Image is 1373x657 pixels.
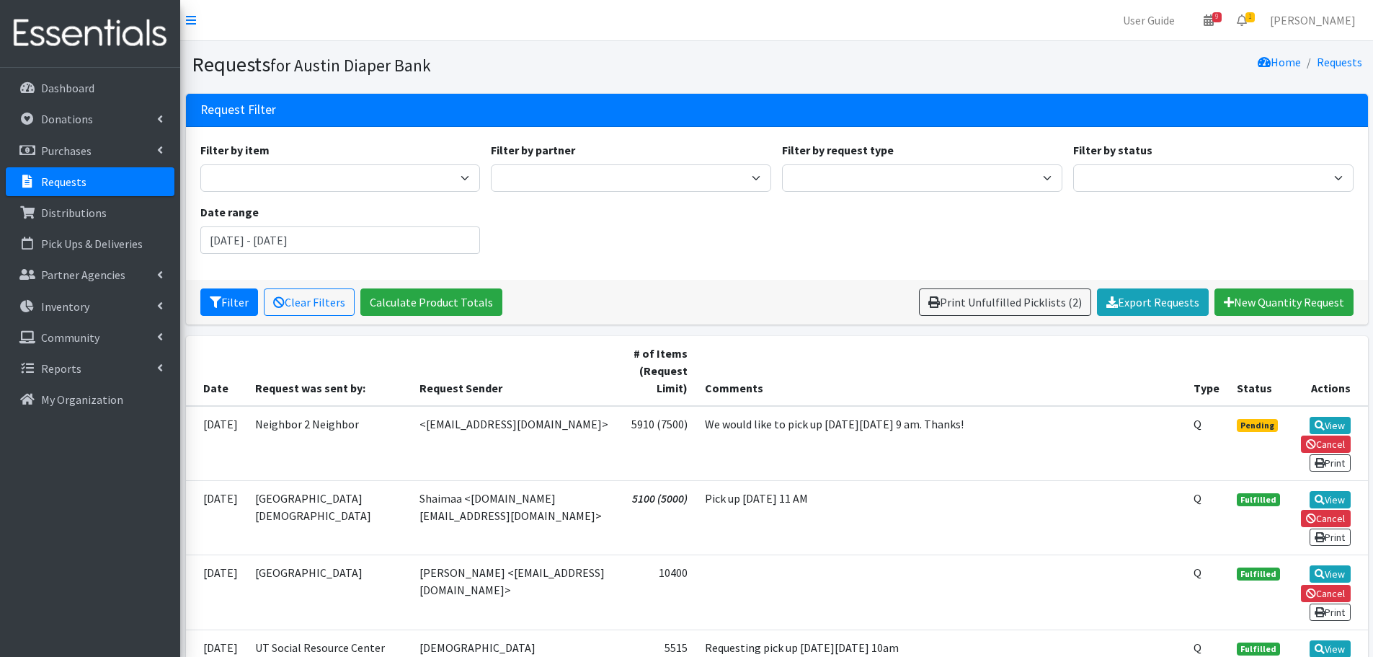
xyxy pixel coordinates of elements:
a: Community [6,323,174,352]
span: 1 [1245,12,1255,22]
th: Request was sent by: [246,336,412,406]
a: View [1310,565,1351,583]
p: Inventory [41,299,89,314]
label: Filter by item [200,141,270,159]
a: Cancel [1301,585,1351,602]
th: Type [1185,336,1228,406]
abbr: Quantity [1194,417,1201,431]
a: My Organization [6,385,174,414]
a: Dashboard [6,74,174,102]
p: Pick Ups & Deliveries [41,237,143,251]
td: We would like to pick up [DATE][DATE] 9 am. Thanks! [696,406,1186,481]
input: January 1, 2011 - December 31, 2011 [200,226,481,254]
td: [GEOGRAPHIC_DATA][DEMOGRAPHIC_DATA] [246,480,412,555]
td: <[EMAIL_ADDRESS][DOMAIN_NAME]> [411,406,618,481]
p: Partner Agencies [41,268,125,282]
th: # of Items (Request Limit) [618,336,696,406]
label: Filter by request type [782,141,894,159]
td: [DATE] [186,406,246,481]
span: Fulfilled [1237,568,1280,581]
a: Export Requests [1097,288,1209,316]
td: Pick up [DATE] 11 AM [696,480,1186,555]
a: Cancel [1301,436,1351,453]
a: Requests [6,167,174,196]
span: Pending [1237,419,1278,432]
p: Reports [41,361,81,376]
a: Requests [1317,55,1362,69]
a: Pick Ups & Deliveries [6,229,174,258]
button: Filter [200,288,258,316]
label: Filter by partner [491,141,575,159]
a: Inventory [6,292,174,321]
th: Actions [1289,336,1367,406]
a: User Guide [1111,6,1186,35]
a: Print [1310,529,1351,546]
td: [DATE] [186,480,246,555]
td: Shaimaa <[DOMAIN_NAME][EMAIL_ADDRESS][DOMAIN_NAME]> [411,480,618,555]
td: 5910 (7500) [618,406,696,481]
a: Donations [6,105,174,133]
a: Purchases [6,136,174,165]
td: [GEOGRAPHIC_DATA] [246,555,412,630]
td: 10400 [618,555,696,630]
a: Distributions [6,198,174,227]
a: 9 [1192,6,1225,35]
p: Dashboard [41,81,94,95]
label: Filter by status [1073,141,1152,159]
p: Requests [41,175,86,189]
a: View [1310,417,1351,434]
td: Neighbor 2 Neighbor [246,406,412,481]
th: Status [1228,336,1289,406]
h1: Requests [192,52,772,77]
abbr: Quantity [1194,565,1201,580]
td: [DATE] [186,555,246,630]
p: Donations [41,112,93,126]
a: Print [1310,454,1351,472]
a: Home [1258,55,1301,69]
th: Comments [696,336,1186,406]
span: Fulfilled [1237,643,1280,656]
abbr: Quantity [1194,640,1201,655]
th: Date [186,336,246,406]
a: Reports [6,354,174,383]
p: Purchases [41,144,92,158]
p: My Organization [41,392,123,407]
th: Request Sender [411,336,618,406]
a: View [1310,491,1351,508]
a: 1 [1225,6,1258,35]
a: New Quantity Request [1214,288,1354,316]
td: [PERSON_NAME] <[EMAIL_ADDRESS][DOMAIN_NAME]> [411,555,618,630]
a: Clear Filters [264,288,355,316]
a: [PERSON_NAME] [1258,6,1367,35]
abbr: Quantity [1194,491,1201,506]
a: Cancel [1301,510,1351,527]
span: 9 [1212,12,1222,22]
label: Date range [200,203,259,221]
a: Calculate Product Totals [360,288,502,316]
small: for Austin Diaper Bank [270,55,431,76]
td: 5100 (5000) [618,480,696,555]
p: Distributions [41,206,107,220]
p: Community [41,330,99,345]
a: Print [1310,604,1351,621]
a: Partner Agencies [6,260,174,289]
h3: Request Filter [200,102,276,118]
a: Print Unfulfilled Picklists (2) [919,288,1091,316]
img: HumanEssentials [6,9,174,58]
span: Fulfilled [1237,493,1280,506]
